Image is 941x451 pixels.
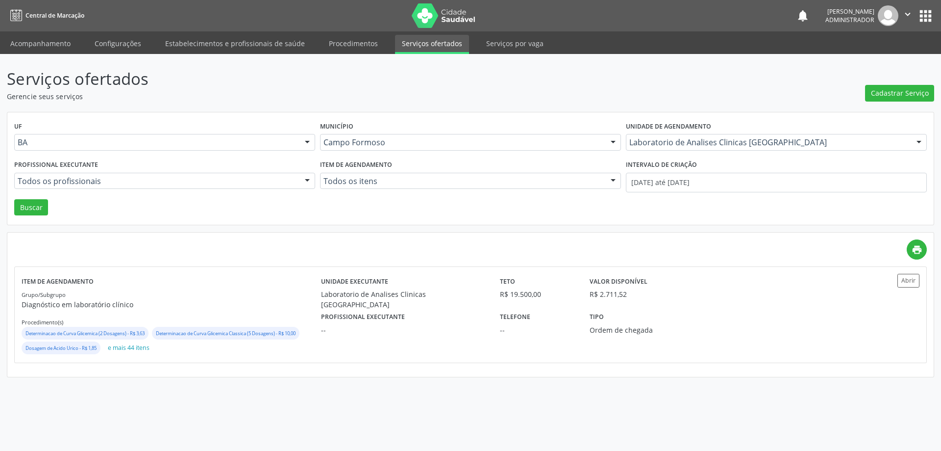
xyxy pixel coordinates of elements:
a: Serviços ofertados [395,35,469,54]
p: Diagnóstico em laboratório clínico [22,299,321,310]
span: Cadastrar Serviço [871,88,929,98]
div: Ordem de chegada [590,325,710,335]
a: Configurações [88,35,148,52]
button: apps [917,7,934,25]
a: print [907,239,927,260]
a: Central de Marcação [7,7,84,24]
div: R$ 19.500,00 [500,289,576,299]
a: Acompanhamento [3,35,77,52]
a: Serviços por vaga [479,35,550,52]
div: -- [321,325,487,335]
label: Unidade executante [321,274,388,289]
label: Telefone [500,310,530,325]
input: Selecione um intervalo [626,173,927,192]
label: Item de agendamento [320,158,392,173]
i: print [912,244,922,255]
button: Abrir [897,274,919,287]
span: Laboratorio de Analises Clinicas [GEOGRAPHIC_DATA] [629,137,907,147]
button:  [898,5,917,26]
label: Item de agendamento [22,274,94,289]
label: Profissional executante [321,310,405,325]
span: Central de Marcação [25,11,84,20]
span: Todos os itens [323,176,601,186]
label: UF [14,119,22,134]
a: Estabelecimentos e profissionais de saúde [158,35,312,52]
a: Procedimentos [322,35,385,52]
span: BA [18,137,295,147]
div: Laboratorio de Analises Clinicas [GEOGRAPHIC_DATA] [321,289,487,310]
p: Serviços ofertados [7,67,656,91]
label: Profissional executante [14,158,98,173]
span: Administrador [825,16,874,24]
button: notifications [796,9,810,23]
label: Unidade de agendamento [626,119,711,134]
small: Determinacao de Curva Glicemica (2 Dosagens) - R$ 3,63 [25,330,145,337]
label: Teto [500,274,515,289]
div: [PERSON_NAME] [825,7,874,16]
i:  [902,9,913,20]
small: Determinacao de Curva Glicemica Classica (5 Dosagens) - R$ 10,00 [156,330,296,337]
div: R$ 2.711,52 [590,289,627,299]
small: Procedimento(s) [22,318,63,326]
label: Tipo [590,310,604,325]
button: Cadastrar Serviço [865,85,934,102]
label: Município [320,119,353,134]
small: Grupo/Subgrupo [22,291,66,298]
span: Campo Formoso [323,137,601,147]
p: Gerencie seus serviços [7,91,656,102]
button: e mais 44 itens [104,342,153,355]
div: -- [500,325,576,335]
small: Dosagem de Acido Urico - R$ 1,85 [25,345,97,351]
label: Valor disponível [590,274,647,289]
label: Intervalo de criação [626,158,697,173]
span: Todos os profissionais [18,176,295,186]
img: img [878,5,898,26]
button: Buscar [14,199,48,216]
